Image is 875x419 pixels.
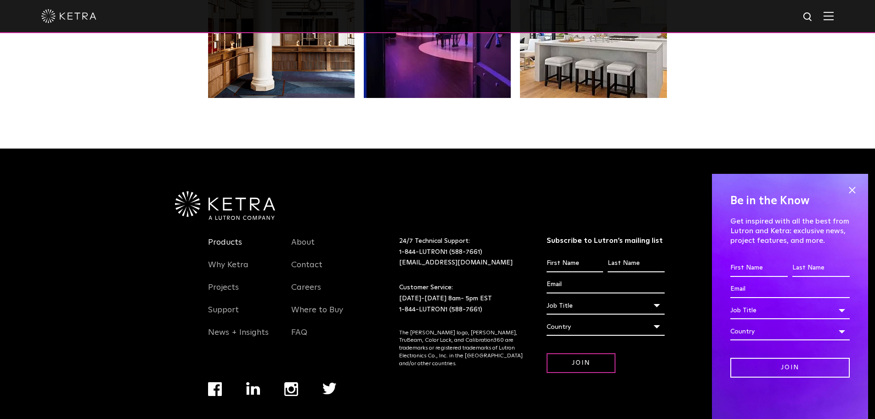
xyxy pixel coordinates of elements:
p: 24/7 Technical Support: [399,236,524,269]
div: Country [730,323,850,340]
input: Email [730,281,850,298]
img: twitter [322,383,337,395]
h3: Subscribe to Lutron’s mailing list [547,236,665,246]
div: Job Title [547,297,665,315]
input: Last Name [608,255,664,272]
img: Ketra-aLutronCo_White_RGB [175,191,275,220]
div: Country [547,318,665,336]
p: Customer Service: [DATE]-[DATE] 8am- 5pm EST [399,282,524,315]
div: Navigation Menu [291,236,361,349]
input: Last Name [792,259,850,277]
img: linkedin [246,382,260,395]
input: Join [547,353,615,373]
a: News + Insights [208,327,269,349]
p: The [PERSON_NAME] logo, [PERSON_NAME], TruBeam, Color Lock, and Calibration360 are trademarks or ... [399,329,524,368]
a: Why Ketra [208,260,248,281]
a: About [291,237,315,258]
a: Products [208,237,242,258]
input: Join [730,358,850,378]
a: Where to Buy [291,305,343,326]
a: Projects [208,282,239,304]
input: Email [547,276,665,293]
img: instagram [284,382,298,396]
input: First Name [730,259,788,277]
a: 1-844-LUTRON1 (588-7661) [399,249,482,255]
img: ketra-logo-2019-white [41,9,96,23]
div: Job Title [730,302,850,319]
h4: Be in the Know [730,192,850,210]
div: Navigation Menu [208,382,361,419]
img: Hamburger%20Nav.svg [824,11,834,20]
a: 1-844-LUTRON1 (588-7661) [399,306,482,313]
a: Contact [291,260,322,281]
img: search icon [802,11,814,23]
input: First Name [547,255,603,272]
a: Support [208,305,239,326]
a: Careers [291,282,321,304]
div: Navigation Menu [208,236,278,349]
p: Get inspired with all the best from Lutron and Ketra: exclusive news, project features, and more. [730,217,850,245]
img: facebook [208,382,222,396]
a: [EMAIL_ADDRESS][DOMAIN_NAME] [399,259,513,266]
a: FAQ [291,327,307,349]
